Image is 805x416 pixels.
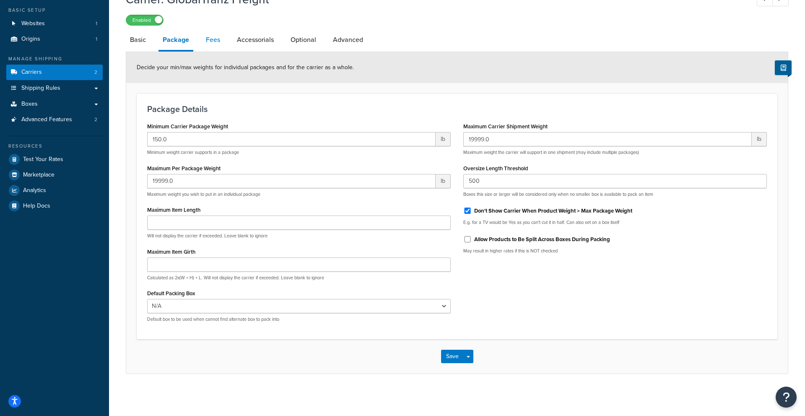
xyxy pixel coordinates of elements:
[776,387,797,408] button: Open Resource Center
[463,149,767,156] p: Maximum weight the carrier will support in one shipment (may include multiple packages)
[6,16,103,31] li: Websites
[752,132,767,146] span: lb
[6,112,103,127] a: Advanced Features2
[147,104,767,114] h3: Package Details
[94,69,97,76] span: 2
[6,198,103,213] a: Help Docs
[147,290,195,296] label: Default Packing Box
[6,81,103,96] a: Shipping Rules
[436,174,451,188] span: lb
[775,60,792,75] button: Show Help Docs
[6,143,103,150] div: Resources
[463,123,548,130] label: Maximum Carrier Shipment Weight
[147,149,451,156] p: Minimum weight carrier supports in a package
[94,116,97,123] span: 2
[463,165,528,172] label: Oversize Length Threshold
[126,15,163,25] label: Enabled
[147,165,221,172] label: Maximum Per Package Weight
[147,207,200,213] label: Maximum Item Length
[21,101,38,108] span: Boxes
[23,203,50,210] span: Help Docs
[436,132,451,146] span: lb
[233,30,278,50] a: Accessorials
[21,85,60,92] span: Shipping Rules
[96,36,97,43] span: 1
[6,152,103,167] a: Test Your Rates
[147,275,451,281] p: Calculated as 2x(W + H) + L. Will not display the carrier if exceeded. Leave blank to ignore
[23,187,46,194] span: Analytics
[6,96,103,112] a: Boxes
[126,30,150,50] a: Basic
[23,156,63,163] span: Test Your Rates
[474,207,632,215] label: Don't Show Carrier When Product Weight > Max Package Weight
[158,30,193,52] a: Package
[6,7,103,14] div: Basic Setup
[329,30,367,50] a: Advanced
[6,167,103,182] a: Marketplace
[147,191,451,198] p: Maximum weight you wish to put in an individual package
[23,172,55,179] span: Marketplace
[21,20,45,27] span: Websites
[202,30,224,50] a: Fees
[286,30,320,50] a: Optional
[463,191,767,198] p: Boxes this size or larger will be considered only when no smaller box is available to pack an item
[6,31,103,47] li: Origins
[147,233,451,239] p: Will not display the carrier if exceeded. Leave blank to ignore
[474,236,610,243] label: Allow Products to Be Split Across Boxes During Packing
[6,112,103,127] li: Advanced Features
[137,63,354,72] span: Decide your min/max weights for individual packages and for the carrier as a whole.
[96,20,97,27] span: 1
[463,219,767,226] p: E.g. for a TV would be Yes as you can't cut it in half. Can also set on a box itself
[6,183,103,198] a: Analytics
[6,16,103,31] a: Websites1
[21,116,72,123] span: Advanced Features
[441,350,464,363] button: Save
[147,123,228,130] label: Minimum Carrier Package Weight
[21,69,42,76] span: Carriers
[6,31,103,47] a: Origins1
[6,55,103,62] div: Manage Shipping
[147,249,195,255] label: Maximum Item Girth
[463,248,767,254] p: May result in higher rates if this is NOT checked
[21,36,40,43] span: Origins
[147,316,451,322] p: Default box to be used when cannot find alternate box to pack into
[6,65,103,80] li: Carriers
[6,65,103,80] a: Carriers2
